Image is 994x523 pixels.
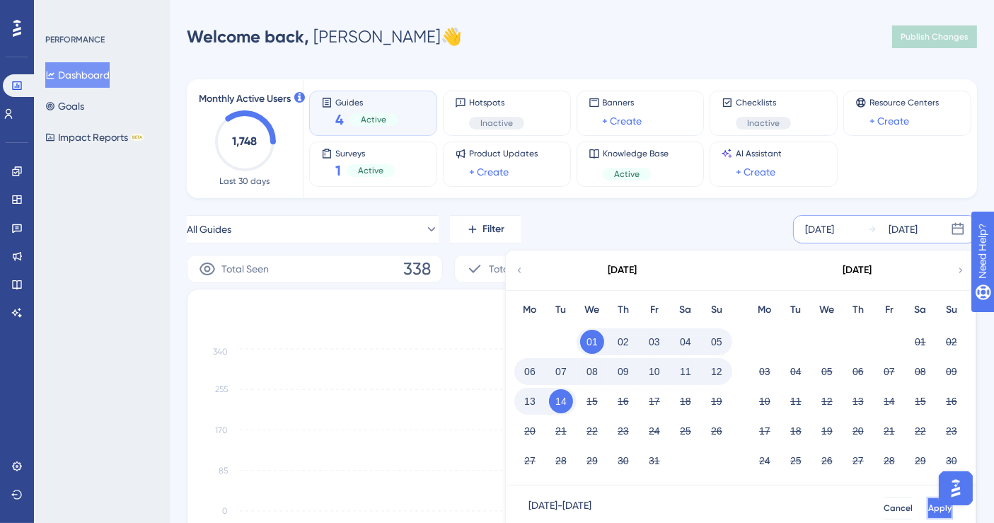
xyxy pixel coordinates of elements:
span: 4 [335,110,344,130]
span: 338 [403,258,431,280]
span: Active [358,165,383,176]
button: 24 [642,419,666,443]
div: Th [608,301,639,318]
button: 02 [611,330,635,354]
div: [PERSON_NAME] 👋 [187,25,462,48]
button: 14 [549,389,573,413]
div: Luis says… [11,111,272,155]
button: 11 [674,360,698,384]
span: Monthly Active Users [199,91,291,108]
span: Guides [335,97,398,107]
span: AI Assistant [736,148,782,159]
button: 17 [753,419,777,443]
iframe: UserGuiding AI Assistant Launcher [935,467,977,510]
span: Inactive [480,117,513,129]
div: Mo [749,301,780,318]
button: 24 [753,449,777,473]
button: 25 [784,449,808,473]
button: Start recording [90,460,101,471]
tspan: 0 [222,506,228,516]
button: Goals [45,93,84,119]
a: + Create [603,113,642,130]
button: All Guides [187,215,439,243]
div: [DATE] [608,262,637,279]
button: 22 [580,419,604,443]
button: 27 [846,449,870,473]
button: 27 [518,449,542,473]
button: 14 [877,389,901,413]
img: Profile image for Kemal [88,417,99,428]
img: Profile image for Simay [60,8,83,30]
div: Fr [874,301,905,318]
button: 31 [642,449,666,473]
div: PERFORMANCE [45,34,105,45]
button: 11 [784,389,808,413]
button: 18 [784,419,808,443]
button: 09 [611,360,635,384]
button: 21 [877,419,901,443]
span: Total Seen [221,260,269,277]
button: 22 [908,419,932,443]
button: 19 [705,389,729,413]
div: Luis says… [11,301,272,405]
button: 17 [642,389,666,413]
button: 26 [815,449,839,473]
button: 21 [549,419,573,443]
span: All Guides [187,221,231,238]
div: You’ll get replies here and in your email: ✉️ [23,163,221,233]
button: 13 [846,389,870,413]
button: 08 [908,360,932,384]
span: Banners [603,97,642,108]
a: UG_guides_...-10-14.csv [127,120,260,135]
a: + Create [869,113,909,130]
button: 04 [784,360,808,384]
button: 29 [580,449,604,473]
span: Checklists [736,97,791,108]
div: UG_guides_...-10-14.csv [141,120,260,135]
div: Close [248,6,274,31]
b: [DATE] [35,255,72,266]
button: 28 [549,449,573,473]
button: Filter [450,215,521,243]
button: 10 [642,360,666,384]
button: 13 [518,389,542,413]
tspan: 255 [215,385,228,395]
span: Inactive [747,117,780,129]
tspan: 85 [219,466,228,476]
button: 02 [940,330,964,354]
button: Gif picker [67,460,79,471]
button: Send a message… [243,454,265,477]
button: 07 [549,360,573,384]
img: Profile image for Diênifer [71,417,82,428]
a: + Create [469,163,509,180]
button: 30 [940,449,964,473]
div: Sa [670,301,701,318]
button: 19 [815,419,839,443]
button: 23 [611,419,635,443]
div: [DATE] - [DATE] [528,497,591,519]
span: Active [614,168,640,180]
button: 06 [518,360,542,384]
div: UG_guides_...-10-14.csv [116,111,272,144]
tspan: 170 [215,425,228,435]
button: 23 [940,419,964,443]
span: Need Help? [33,4,88,21]
span: 1 [335,161,341,180]
button: 18 [674,389,698,413]
a: + Create [736,163,775,180]
img: Profile image for Kemal [80,8,103,30]
div: Sa [905,301,936,318]
div: Su [936,301,967,318]
span: Total Completion [489,260,566,277]
span: Resource Centers [869,97,939,108]
button: Publish Changes [892,25,977,48]
button: 12 [815,389,839,413]
button: 07 [877,360,901,384]
button: 15 [580,389,604,413]
button: 03 [753,360,777,384]
div: Waiting for a teammate [14,417,269,428]
div: We [577,301,608,318]
span: Apply [928,502,952,514]
div: [DATE] [843,262,872,279]
button: 20 [518,419,542,443]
